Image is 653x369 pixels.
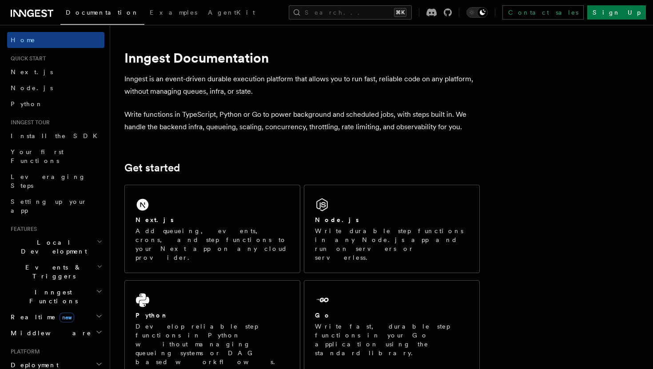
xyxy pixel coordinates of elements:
a: Leveraging Steps [7,169,104,194]
a: Examples [144,3,203,24]
button: Toggle dark mode [466,7,488,18]
a: AgentKit [203,3,260,24]
span: Home [11,36,36,44]
a: Next.js [7,64,104,80]
button: Middleware [7,325,104,341]
p: Write durable step functions in any Node.js app and run on servers or serverless. [315,226,469,262]
p: Add queueing, events, crons, and step functions to your Next app on any cloud provider. [135,226,289,262]
span: Quick start [7,55,46,62]
button: Search...⌘K [289,5,412,20]
a: Contact sales [502,5,584,20]
a: Node.jsWrite durable step functions in any Node.js app and run on servers or serverless. [304,185,480,273]
span: Documentation [66,9,139,16]
kbd: ⌘K [394,8,406,17]
p: Develop reliable step functions in Python without managing queueing systems or DAG based workflows. [135,322,289,366]
h2: Go [315,311,331,320]
a: Python [7,96,104,112]
span: Next.js [11,68,53,75]
span: Your first Functions [11,148,64,164]
a: Next.jsAdd queueing, events, crons, and step functions to your Next app on any cloud provider. [124,185,300,273]
a: Setting up your app [7,194,104,218]
span: Events & Triggers [7,263,97,281]
a: Get started [124,162,180,174]
button: Inngest Functions [7,284,104,309]
span: Local Development [7,238,97,256]
a: Documentation [60,3,144,25]
a: Node.js [7,80,104,96]
h1: Inngest Documentation [124,50,480,66]
span: Leveraging Steps [11,173,86,189]
span: Realtime [7,313,74,321]
a: Install the SDK [7,128,104,144]
span: Python [11,100,43,107]
span: Features [7,226,37,233]
span: Inngest Functions [7,288,96,306]
p: Write functions in TypeScript, Python or Go to power background and scheduled jobs, with steps bu... [124,108,480,133]
a: Home [7,32,104,48]
h2: Next.js [135,215,174,224]
p: Write fast, durable step functions in your Go application using the standard library. [315,322,469,357]
span: Install the SDK [11,132,103,139]
button: Events & Triggers [7,259,104,284]
span: Middleware [7,329,92,337]
button: Realtimenew [7,309,104,325]
span: AgentKit [208,9,255,16]
span: Examples [150,9,197,16]
p: Inngest is an event-driven durable execution platform that allows you to run fast, reliable code ... [124,73,480,98]
h2: Node.js [315,215,359,224]
span: Inngest tour [7,119,50,126]
a: Your first Functions [7,144,104,169]
span: new [60,313,74,322]
h2: Python [135,311,168,320]
button: Local Development [7,234,104,259]
span: Node.js [11,84,53,91]
span: Setting up your app [11,198,87,214]
span: Platform [7,348,40,355]
a: Sign Up [587,5,646,20]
